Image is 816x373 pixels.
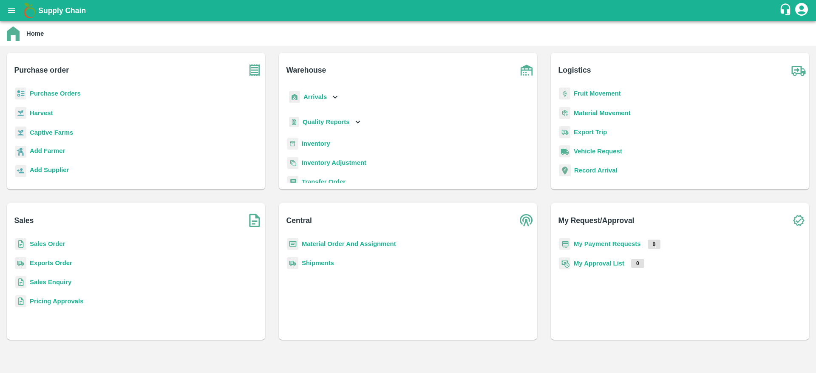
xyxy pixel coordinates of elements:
[15,88,26,100] img: reciept
[302,260,334,266] a: Shipments
[302,140,330,147] a: Inventory
[38,6,86,15] b: Supply Chain
[287,157,298,169] img: inventory
[559,88,570,100] img: fruit
[559,145,570,158] img: vehicle
[559,107,570,119] img: material
[559,238,570,250] img: payment
[30,240,65,247] a: Sales Order
[289,91,300,103] img: whArrival
[286,64,326,76] b: Warehouse
[30,260,72,266] a: Exports Order
[287,138,298,150] img: whInventory
[15,295,26,308] img: sales
[244,59,265,81] img: purchase
[15,165,26,177] img: supplier
[516,210,537,231] img: central
[30,165,69,177] a: Add Supplier
[287,176,298,188] img: whTransfer
[14,64,69,76] b: Purchase order
[302,159,366,166] a: Inventory Adjustment
[574,167,618,174] a: Record Arrival
[302,178,346,185] a: Transfer Order
[788,210,809,231] img: check
[2,1,21,20] button: open drawer
[15,107,26,119] img: harvest
[559,126,570,138] img: delivery
[14,215,34,226] b: Sales
[574,148,622,155] a: Vehicle Request
[794,2,809,20] div: account of current user
[287,88,340,107] div: Arrivals
[30,298,83,305] a: Pricing Approvals
[287,257,298,269] img: shipments
[30,110,53,116] a: Harvest
[15,238,26,250] img: sales
[287,113,363,131] div: Quality Reports
[15,126,26,139] img: harvest
[289,117,299,127] img: qualityReport
[30,90,81,97] a: Purchase Orders
[516,59,537,81] img: warehouse
[574,110,631,116] a: Material Movement
[558,64,591,76] b: Logistics
[30,129,73,136] a: Captive Farms
[30,167,69,173] b: Add Supplier
[26,30,44,37] b: Home
[287,238,298,250] img: centralMaterial
[648,240,661,249] p: 0
[302,240,396,247] a: Material Order And Assignment
[574,240,641,247] a: My Payment Requests
[303,93,327,100] b: Arrivals
[30,279,71,285] a: Sales Enquiry
[303,119,350,125] b: Quality Reports
[559,164,571,176] img: recordArrival
[286,215,312,226] b: Central
[244,210,265,231] img: soSales
[558,215,635,226] b: My Request/Approval
[574,129,607,136] a: Export Trip
[15,276,26,288] img: sales
[631,259,644,268] p: 0
[7,26,20,41] img: home
[779,3,794,18] div: customer-support
[788,59,809,81] img: truck
[15,146,26,158] img: farmer
[574,90,621,97] a: Fruit Movement
[559,257,570,270] img: approval
[21,2,38,19] img: logo
[15,257,26,269] img: shipments
[38,5,779,17] a: Supply Chain
[30,147,65,154] b: Add Farmer
[574,260,624,267] a: My Approval List
[30,146,65,158] a: Add Farmer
